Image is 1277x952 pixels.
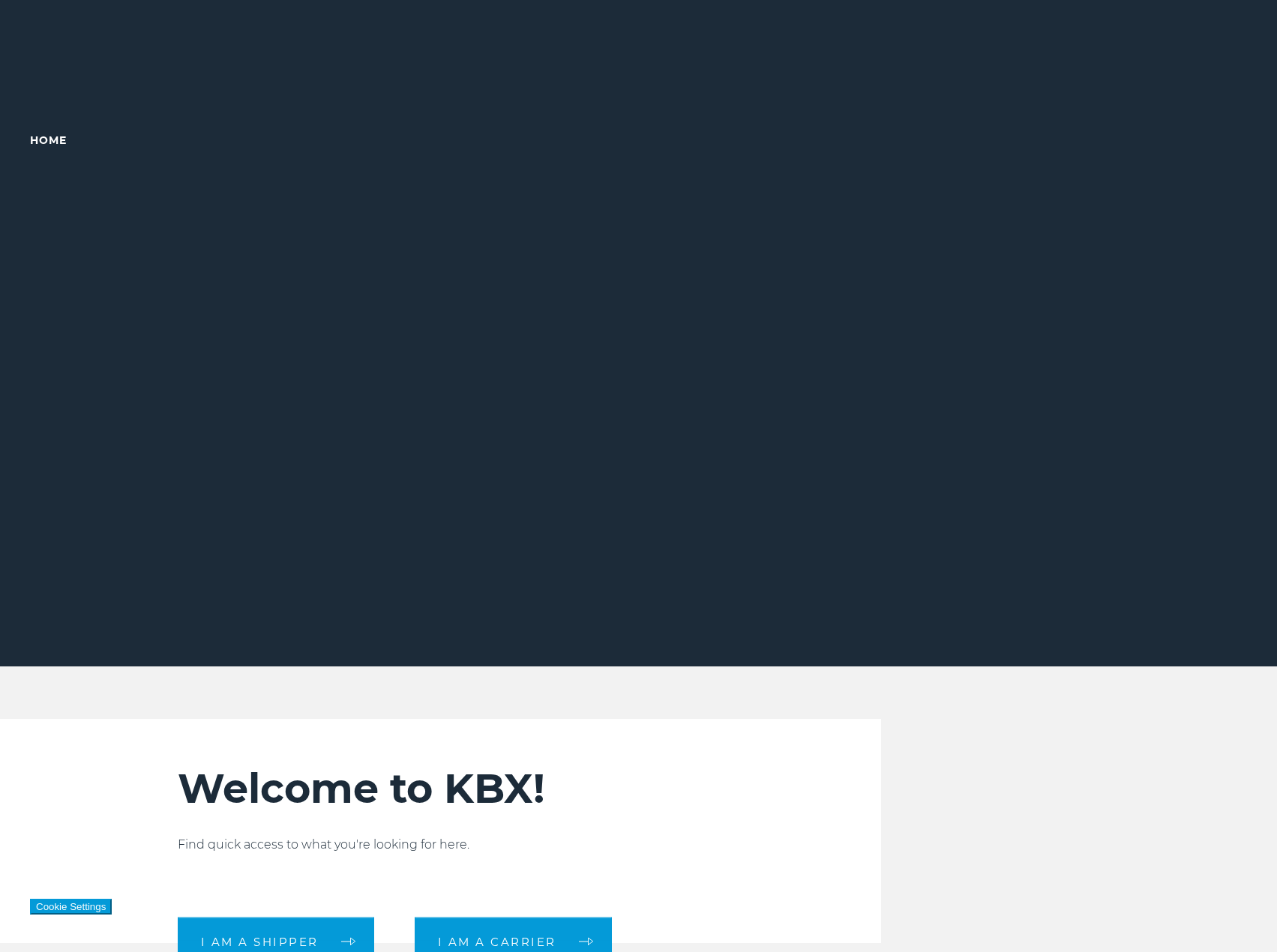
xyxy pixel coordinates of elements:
a: Home [30,133,67,147]
span: I am a shipper [201,936,319,947]
button: Cookie Settings [30,899,112,915]
h2: Welcome to KBX! [178,764,752,813]
p: Find quick access to what you're looking for here. [178,836,752,854]
span: I am a carrier [438,936,556,947]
